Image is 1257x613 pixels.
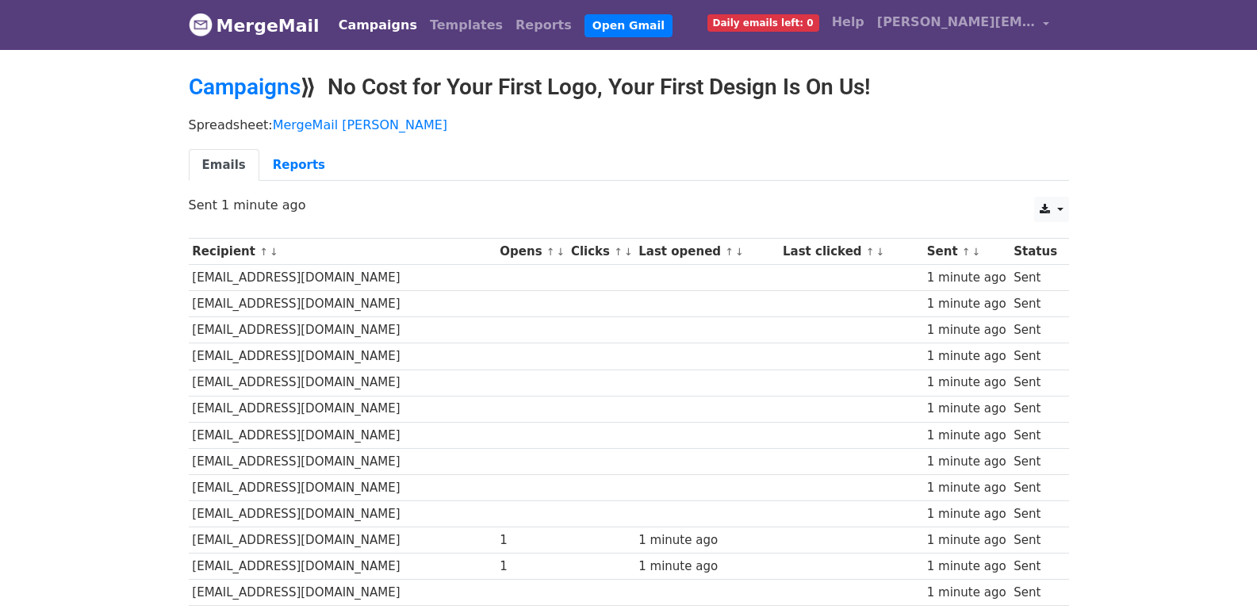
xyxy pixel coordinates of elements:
[927,347,1006,366] div: 1 minute ago
[189,74,1069,101] h2: ⟫ No Cost for Your First Logo, Your First Design Is On Us!
[707,14,819,32] span: Daily emails left: 0
[584,14,673,37] a: Open Gmail
[189,396,496,422] td: [EMAIL_ADDRESS][DOMAIN_NAME]
[189,580,496,606] td: [EMAIL_ADDRESS][DOMAIN_NAME]
[927,584,1006,602] div: 1 minute ago
[1010,370,1060,396] td: Sent
[638,557,775,576] div: 1 minute ago
[1010,291,1060,317] td: Sent
[634,239,779,265] th: Last opened
[927,427,1006,445] div: 1 minute ago
[1010,239,1060,265] th: Status
[189,239,496,265] th: Recipient
[779,239,923,265] th: Last clicked
[189,422,496,448] td: [EMAIL_ADDRESS][DOMAIN_NAME]
[638,531,775,550] div: 1 minute ago
[1010,580,1060,606] td: Sent
[725,246,734,258] a: ↑
[189,501,496,527] td: [EMAIL_ADDRESS][DOMAIN_NAME]
[259,246,268,258] a: ↑
[1010,422,1060,448] td: Sent
[189,149,259,182] a: Emails
[270,246,278,258] a: ↓
[876,246,885,258] a: ↓
[1010,317,1060,343] td: Sent
[500,557,563,576] div: 1
[189,265,496,291] td: [EMAIL_ADDRESS][DOMAIN_NAME]
[877,13,1036,32] span: [PERSON_NAME][EMAIL_ADDRESS][DOMAIN_NAME]
[189,527,496,554] td: [EMAIL_ADDRESS][DOMAIN_NAME]
[1010,343,1060,370] td: Sent
[927,400,1006,418] div: 1 minute ago
[927,505,1006,523] div: 1 minute ago
[927,531,1006,550] div: 1 minute ago
[614,246,623,258] a: ↑
[189,13,213,36] img: MergeMail logo
[927,479,1006,497] div: 1 minute ago
[509,10,578,41] a: Reports
[962,246,971,258] a: ↑
[189,370,496,396] td: [EMAIL_ADDRESS][DOMAIN_NAME]
[557,246,565,258] a: ↓
[496,239,568,265] th: Opens
[923,239,1010,265] th: Sent
[189,9,320,42] a: MergeMail
[866,246,875,258] a: ↑
[927,453,1006,471] div: 1 minute ago
[189,343,496,370] td: [EMAIL_ADDRESS][DOMAIN_NAME]
[500,531,563,550] div: 1
[546,246,555,258] a: ↑
[1010,474,1060,500] td: Sent
[567,239,634,265] th: Clicks
[1010,448,1060,474] td: Sent
[332,10,423,41] a: Campaigns
[273,117,447,132] a: MergeMail [PERSON_NAME]
[189,291,496,317] td: [EMAIL_ADDRESS][DOMAIN_NAME]
[927,269,1006,287] div: 1 minute ago
[927,557,1006,576] div: 1 minute ago
[826,6,871,38] a: Help
[871,6,1056,44] a: [PERSON_NAME][EMAIL_ADDRESS][DOMAIN_NAME]
[189,197,1069,213] p: Sent 1 minute ago
[1010,265,1060,291] td: Sent
[189,448,496,474] td: [EMAIL_ADDRESS][DOMAIN_NAME]
[927,374,1006,392] div: 1 minute ago
[189,117,1069,133] p: Spreadsheet:
[189,317,496,343] td: [EMAIL_ADDRESS][DOMAIN_NAME]
[259,149,339,182] a: Reports
[624,246,633,258] a: ↓
[189,74,301,100] a: Campaigns
[927,321,1006,339] div: 1 minute ago
[189,554,496,580] td: [EMAIL_ADDRESS][DOMAIN_NAME]
[1010,396,1060,422] td: Sent
[1010,501,1060,527] td: Sent
[1010,527,1060,554] td: Sent
[1010,554,1060,580] td: Sent
[972,246,981,258] a: ↓
[701,6,826,38] a: Daily emails left: 0
[189,474,496,500] td: [EMAIL_ADDRESS][DOMAIN_NAME]
[735,246,744,258] a: ↓
[423,10,509,41] a: Templates
[927,295,1006,313] div: 1 minute ago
